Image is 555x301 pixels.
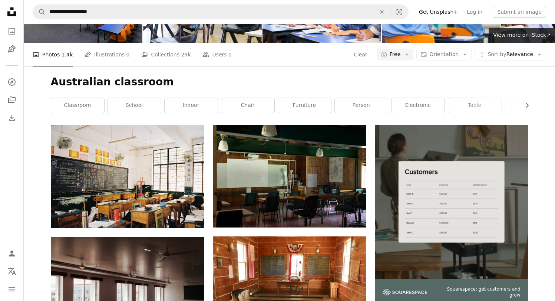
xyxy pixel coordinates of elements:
a: table [448,98,501,113]
form: Find visuals sitewide [33,4,409,19]
h1: Australian classroom [51,75,528,89]
button: Clear [353,49,368,60]
span: 29k [181,50,191,59]
button: Clear [374,5,390,19]
a: school [108,98,161,113]
img: file-1747939142011-51e5cc87e3c9 [383,289,427,296]
span: Squarespace: get customers and grow [436,286,520,299]
img: a classroom filled with desks and a chalkboard [51,125,204,228]
span: 0 [228,50,232,59]
a: Collections 29k [141,43,191,66]
button: Submit an image [493,6,546,18]
button: Sort byRelevance [475,49,546,60]
a: Download History [4,110,19,125]
button: Free [377,49,414,60]
span: Relevance [488,51,533,58]
a: Log in [462,6,487,18]
a: Photos [4,24,19,39]
a: Illustrations [4,42,19,56]
a: electronic [392,98,445,113]
a: Get Unsplash+ [414,6,462,18]
a: View more on iStock↗ [489,28,555,43]
button: Visual search [390,5,408,19]
a: Users 0 [202,43,232,66]
a: chair [221,98,274,113]
a: brown wooden desk inside room [213,290,366,297]
span: View more on iStock ↗ [493,32,551,38]
button: Menu [4,282,19,297]
span: Sort by [488,51,506,57]
a: Collections [4,92,19,107]
a: Classroom with desks, chairs, and a skeleton model. [213,173,366,179]
span: Orientation [429,51,459,57]
a: Home — Unsplash [4,4,19,21]
button: Search Unsplash [33,5,46,19]
span: 0 [126,50,130,59]
a: indoor [165,98,218,113]
a: brown wooden framed glass window [51,291,204,298]
a: Illustrations 0 [85,43,129,66]
span: Free [390,51,401,58]
a: person [335,98,388,113]
button: Language [4,264,19,279]
button: scroll list to the right [520,98,528,113]
a: classroom [51,98,104,113]
img: file-1747939376688-baf9a4a454ffimage [375,125,528,278]
a: Log in / Sign up [4,246,19,261]
a: furniture [278,98,331,113]
a: Explore [4,75,19,89]
img: Classroom with desks, chairs, and a skeleton model. [213,125,366,227]
button: Orientation [416,49,472,60]
a: a classroom filled with desks and a chalkboard [51,173,204,180]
